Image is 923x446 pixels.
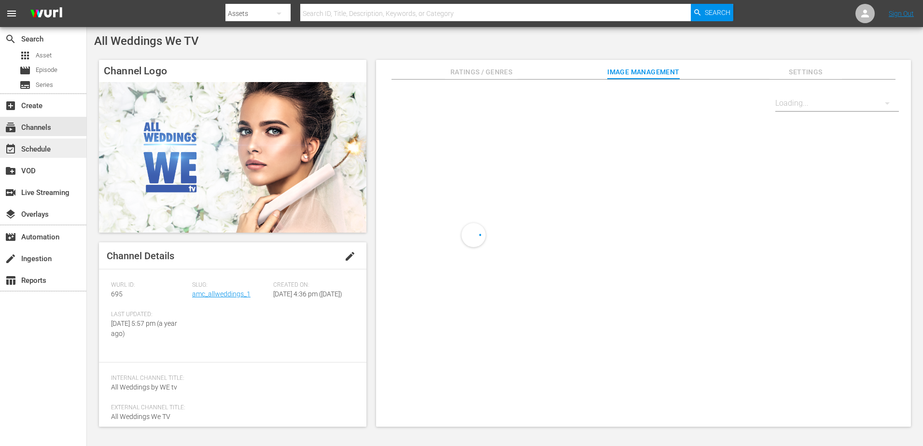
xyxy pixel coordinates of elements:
span: Create [5,100,16,111]
span: Live Streaming [5,187,16,198]
span: [DATE] 4:36 pm ([DATE]) [273,290,342,298]
span: Search [705,4,730,21]
span: Channels [5,122,16,133]
span: All Weddings We TV [94,34,199,48]
span: Search [5,33,16,45]
img: All Weddings We TV [99,82,366,233]
span: Episode [36,65,57,75]
span: VOD [5,165,16,177]
img: ans4CAIJ8jUAAAAAAAAAAAAAAAAAAAAAAAAgQb4GAAAAAAAAAAAAAAAAAAAAAAAAJMjXAAAAAAAAAAAAAAAAAAAAAAAAgAT5G... [23,2,70,25]
button: Search [691,4,733,21]
span: Channel Details [107,250,174,262]
span: Ratings / Genres [445,66,517,78]
span: 695 [111,290,123,298]
span: Series [19,79,31,91]
span: Internal Channel Title: [111,375,350,382]
span: Automation [5,231,16,243]
span: External Channel Title: [111,404,350,412]
span: Schedule [5,143,16,155]
span: Asset [19,50,31,61]
span: Reports [5,275,16,286]
a: Sign Out [889,10,914,17]
span: All Weddings by WE tv [111,383,177,391]
button: edit [338,245,362,268]
span: Created On: [273,281,350,289]
span: Asset [36,51,52,60]
span: Overlays [5,209,16,220]
span: Last Updated: [111,311,187,319]
a: amc_allweddings_1 [192,290,251,298]
span: Image Management [607,66,680,78]
span: [DATE] 5:57 pm (a year ago) [111,320,177,337]
span: Ingestion [5,253,16,265]
h4: Channel Logo [99,60,366,82]
span: edit [344,251,356,262]
span: Episode [19,65,31,76]
span: menu [6,8,17,19]
span: All Weddings We TV [111,413,170,420]
span: Series [36,80,53,90]
span: Wurl ID: [111,281,187,289]
span: Slug: [192,281,268,289]
span: Settings [769,66,842,78]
